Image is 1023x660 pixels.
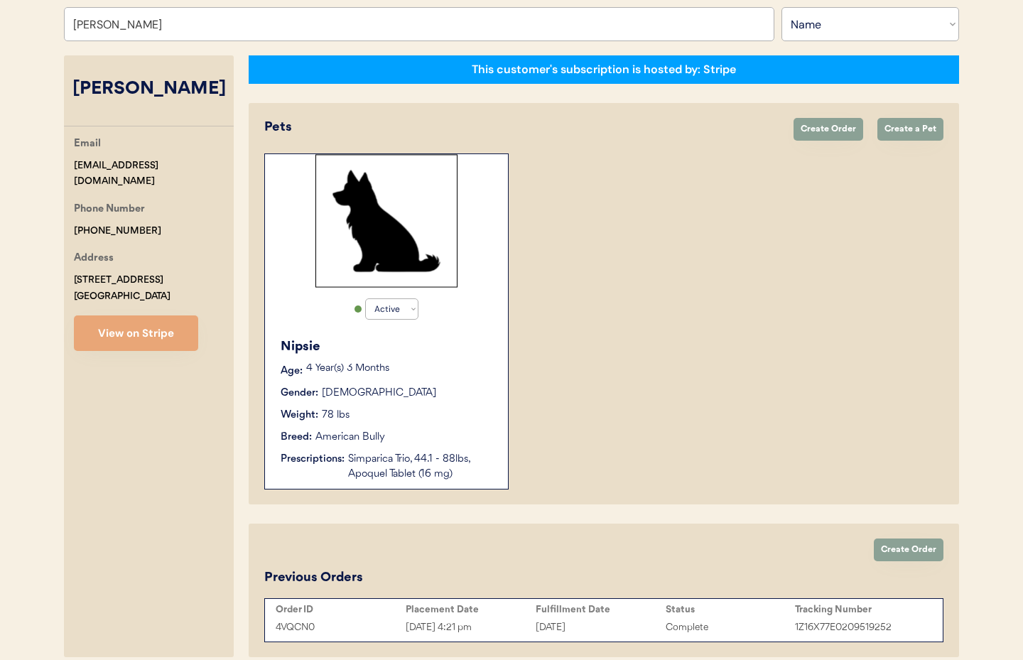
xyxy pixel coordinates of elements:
[322,408,350,423] div: 78 lbs
[472,62,736,77] div: This customer's subscription is hosted by: Stripe
[74,272,170,305] div: [STREET_ADDRESS] [GEOGRAPHIC_DATA]
[315,154,458,288] img: Rectangle%2029.svg
[536,604,666,615] div: Fulfillment Date
[536,620,666,636] div: [DATE]
[877,118,943,141] button: Create a Pet
[264,118,779,137] div: Pets
[74,201,145,219] div: Phone Number
[74,250,114,268] div: Address
[348,452,494,482] div: Simparica Trio, 44.1 - 88lbs, Apoquel Tablet (16 mg)
[406,604,536,615] div: Placement Date
[281,386,318,401] div: Gender:
[74,315,198,351] button: View on Stripe
[315,430,385,445] div: American Bully
[794,118,863,141] button: Create Order
[322,386,436,401] div: [DEMOGRAPHIC_DATA]
[281,364,303,379] div: Age:
[666,604,796,615] div: Status
[64,76,234,103] div: [PERSON_NAME]
[281,408,318,423] div: Weight:
[74,158,234,190] div: [EMAIL_ADDRESS][DOMAIN_NAME]
[281,430,312,445] div: Breed:
[281,452,345,467] div: Prescriptions:
[74,223,161,239] div: [PHONE_NUMBER]
[874,539,943,561] button: Create Order
[276,604,406,615] div: Order ID
[795,604,925,615] div: Tracking Number
[406,620,536,636] div: [DATE] 4:21 pm
[264,568,363,588] div: Previous Orders
[795,620,925,636] div: 1Z16X77E0209519252
[306,364,494,374] p: 4 Year(s) 3 Months
[281,337,494,357] div: Nipsie
[666,620,796,636] div: Complete
[74,136,101,153] div: Email
[276,620,406,636] div: 4VQCN0
[64,7,774,41] input: Search by name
